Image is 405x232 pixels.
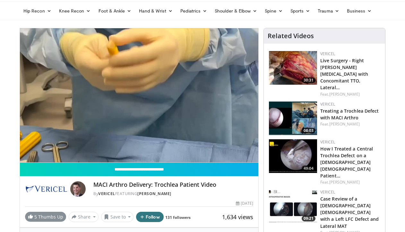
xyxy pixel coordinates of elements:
[329,121,360,127] a: [PERSON_NAME]
[95,4,135,17] a: Foot & Ankle
[302,77,315,83] span: 30:31
[177,4,211,17] a: Pediatrics
[320,108,379,121] a: Treating a Trochlea Defect with MACI Arthro
[25,181,68,197] img: Vericel
[269,101,317,135] img: 0de30d39-bfe3-4001-9949-87048a0d8692.150x105_q85_crop-smart_upscale.jpg
[101,212,134,222] button: Save to
[136,212,164,222] button: Follow
[302,128,315,133] span: 08:03
[269,51,317,85] img: f2822210-6046-4d88-9b48-ff7c77ada2d7.150x105_q85_crop-smart_upscale.jpg
[269,189,317,223] a: 09:21
[320,101,335,107] a: Vericel
[20,4,55,17] a: Hip Recon
[320,91,380,97] div: Feat.
[269,51,317,85] a: 30:31
[211,4,261,17] a: Shoulder & Elbow
[135,4,177,17] a: Hand & Wrist
[269,101,317,135] a: 08:03
[34,214,37,220] span: 5
[320,51,335,56] a: Vericel
[236,201,253,206] div: [DATE]
[25,212,66,222] a: 5 Thumbs Up
[269,139,317,173] a: 49:04
[70,181,86,197] img: Avatar
[302,216,315,221] span: 09:21
[222,213,253,221] span: 1,634 views
[69,212,99,222] button: Share
[320,57,368,90] a: Live Surgery - Right [PERSON_NAME][MEDICAL_DATA] with Concomitant TTO, Lateral…
[329,179,360,185] a: [PERSON_NAME]
[320,139,335,145] a: Vericel
[314,4,343,17] a: Trauma
[320,121,380,127] div: Feat.
[261,4,286,17] a: Spine
[269,139,317,173] img: 5aa0332e-438a-4b19-810c-c6dfa13c7ee4.150x105_q85_crop-smart_upscale.jpg
[343,4,376,17] a: Business
[320,146,373,179] a: How I Treated a Central Trochlea Defect on a [DEMOGRAPHIC_DATA] [DEMOGRAPHIC_DATA] Patient…
[55,4,95,17] a: Knee Recon
[320,179,380,185] div: Feat.
[329,91,360,97] a: [PERSON_NAME]
[269,189,317,223] img: 7de77933-103b-4dce-a29e-51e92965dfc4.150x105_q85_crop-smart_upscale.jpg
[137,191,171,196] a: [PERSON_NAME]
[93,181,253,188] h4: MACI Arthro Delivery: Trochlea Patient Video
[320,196,379,229] a: Case Review of a [DEMOGRAPHIC_DATA] [DEMOGRAPHIC_DATA] with a Left LFC Defect and Lateral MAT
[320,189,335,195] a: Vericel
[268,32,314,40] h4: Related Videos
[98,191,115,196] a: Vericel
[287,4,314,17] a: Sports
[302,166,315,171] span: 49:04
[20,28,258,163] video-js: Video Player
[93,191,253,197] div: By FEATURING
[165,215,191,220] a: 131 followers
